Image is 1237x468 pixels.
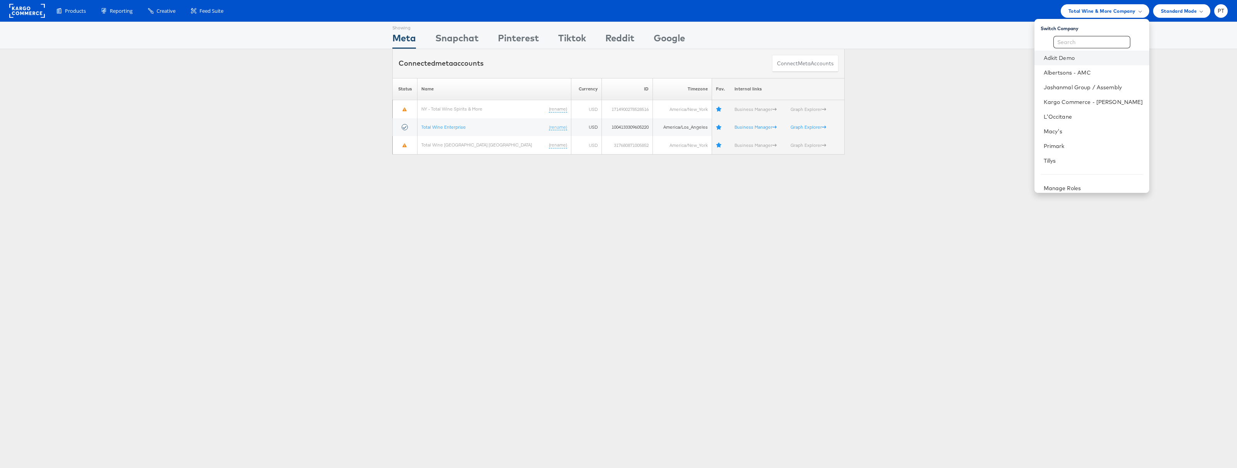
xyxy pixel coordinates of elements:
td: USD [571,100,602,118]
div: Tiktok [558,31,586,49]
th: Timezone [653,78,712,100]
td: 317680871005852 [602,136,653,154]
a: Business Manager [734,106,777,112]
a: (rename) [549,124,567,131]
div: Pinterest [498,31,539,49]
div: Reddit [605,31,634,49]
a: Graph Explorer [791,124,826,130]
a: L'Occitane [1044,113,1143,121]
a: Graph Explorer [791,106,826,112]
td: America/Los_Angeles [653,118,712,136]
th: Name [417,78,571,100]
td: 1004133309605220 [602,118,653,136]
td: America/New_York [653,136,712,154]
span: Feed Suite [199,7,223,15]
a: (rename) [549,142,567,148]
td: USD [571,118,602,136]
td: USD [571,136,602,154]
span: meta [435,59,453,68]
a: Kargo Commerce - [PERSON_NAME] [1044,98,1143,106]
a: Primark [1044,142,1143,150]
span: Reporting [110,7,133,15]
a: Tillys [1044,157,1143,165]
div: Snapchat [435,31,479,49]
span: Products [65,7,86,15]
a: Manage Roles [1044,185,1081,192]
th: Status [393,78,417,100]
a: Albertsons - AMC [1044,69,1143,77]
span: meta [798,60,811,67]
button: ConnectmetaAccounts [772,55,838,72]
div: Showing [392,22,416,31]
span: Total Wine & More Company [1068,7,1136,15]
span: PT [1218,9,1225,14]
a: (rename) [549,106,567,112]
a: Total Wine [GEOGRAPHIC_DATA] [GEOGRAPHIC_DATA] [421,142,532,148]
a: Business Manager [734,124,777,130]
input: Search [1053,36,1130,48]
div: Google [654,31,685,49]
a: Macy's [1044,128,1143,135]
th: ID [602,78,653,100]
a: Jashanmal Group / Assembly [1044,83,1143,91]
div: Connected accounts [399,58,484,68]
th: Currency [571,78,602,100]
div: Meta [392,31,416,49]
span: Standard Mode [1161,7,1197,15]
a: Business Manager [734,142,777,148]
td: America/New_York [653,100,712,118]
span: Creative [157,7,175,15]
div: Switch Company [1041,22,1149,32]
a: Total Wine Enterprise [421,124,466,130]
a: Graph Explorer [791,142,826,148]
a: Adkit Demo [1044,54,1143,62]
td: 1714900278528516 [602,100,653,118]
a: NY - Total Wine Spirits & More [421,106,482,112]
